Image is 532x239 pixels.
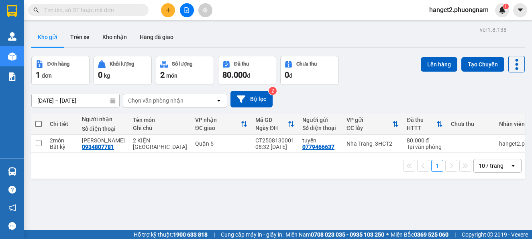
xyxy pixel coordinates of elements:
strong: 0708 023 035 - 0935 103 250 [311,231,384,238]
div: Quận 5 [195,140,247,147]
sup: 2 [269,87,277,95]
th: Toggle SortBy [251,113,298,135]
span: message [8,222,16,230]
span: 1 [504,4,507,9]
span: đ [247,72,250,79]
button: Kho gửi [31,27,64,47]
button: Kho nhận [96,27,133,47]
div: HTTT [407,125,436,131]
div: 2 KIỆN TX [133,137,187,150]
div: Người gửi [302,117,338,123]
div: ver 1.8.138 [480,25,507,34]
span: 2 [160,70,165,80]
div: NGỌC LAN [82,137,125,144]
div: Ngày ĐH [255,125,288,131]
button: Bộ lọc [230,91,273,107]
span: search [33,7,39,13]
div: Bất kỳ [50,144,74,150]
span: Miền Nam [285,230,384,239]
button: Số lượng2món [156,56,214,85]
span: 0 [98,70,102,80]
svg: open [510,163,516,169]
strong: 0369 525 060 [414,231,448,238]
div: Đã thu [234,61,249,67]
div: CT2508130001 [255,137,294,144]
span: | [455,230,456,239]
div: 0934807781 [82,144,114,150]
span: hangct2.phuongnam [423,5,495,15]
th: Toggle SortBy [191,113,251,135]
button: caret-down [513,3,527,17]
img: solution-icon [8,72,16,81]
button: Hàng đã giao [133,27,180,47]
span: Hỗ trợ kỹ thuật: [134,230,208,239]
div: ĐC lấy [347,125,392,131]
div: 08:32 [DATE] [255,144,294,150]
span: plus [165,7,171,13]
input: Select a date range. [32,94,119,107]
button: Chưa thu0đ [280,56,338,85]
th: Toggle SortBy [403,113,447,135]
div: Đã thu [407,117,436,123]
div: Chưa thu [296,61,317,67]
div: Số điện thoại [302,125,338,131]
img: warehouse-icon [8,52,16,61]
span: question-circle [8,186,16,194]
button: aim [198,3,212,17]
span: notification [8,204,16,212]
span: 80.000 [222,70,247,80]
div: Mã GD [255,117,288,123]
th: Toggle SortBy [342,113,403,135]
strong: 1900 633 818 [173,231,208,238]
div: Chưa thu [451,121,491,127]
img: logo-vxr [7,5,17,17]
span: đơn [42,72,52,79]
div: VP gửi [347,117,392,123]
div: 0779466637 [302,144,334,150]
div: Đơn hàng [47,61,69,67]
div: Người nhận [82,116,125,122]
span: caret-down [517,6,524,14]
span: file-add [184,7,190,13]
img: warehouse-icon [8,167,16,176]
button: Đã thu80.000đ [218,56,276,85]
button: Khối lượng0kg [94,56,152,85]
span: | [214,230,215,239]
sup: 1 [503,4,509,9]
div: 80.000 đ [407,137,443,144]
span: kg [104,72,110,79]
svg: open [216,97,222,104]
div: Khối lượng [110,61,134,67]
span: Cung cấp máy in - giấy in: [221,230,283,239]
button: 1 [431,160,443,172]
div: Số lượng [172,61,192,67]
div: Chi tiết [50,121,74,127]
img: icon-new-feature [499,6,506,14]
button: Tạo Chuyến [461,57,504,72]
span: đ [289,72,292,79]
span: Miền Bắc [391,230,448,239]
input: Tìm tên, số ĐT hoặc mã đơn [44,6,139,14]
div: Ghi chú [133,125,187,131]
div: Nha Trang_3HCT2 [347,140,399,147]
span: 1 [36,70,40,80]
div: ĐC giao [195,125,241,131]
span: copyright [487,232,493,237]
span: aim [202,7,208,13]
div: Chọn văn phòng nhận [128,97,183,105]
button: Trên xe [64,27,96,47]
span: 0 [285,70,289,80]
span: món [166,72,177,79]
div: tuyền [302,137,338,144]
span: ⚪️ [386,233,389,236]
button: Lên hàng [421,57,457,72]
img: warehouse-icon [8,32,16,41]
div: Tại văn phòng [407,144,443,150]
div: VP nhận [195,117,241,123]
button: Đơn hàng1đơn [31,56,90,85]
div: 10 / trang [479,162,503,170]
button: plus [161,3,175,17]
div: Số điện thoại [82,126,125,132]
div: Tên món [133,117,187,123]
button: file-add [180,3,194,17]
